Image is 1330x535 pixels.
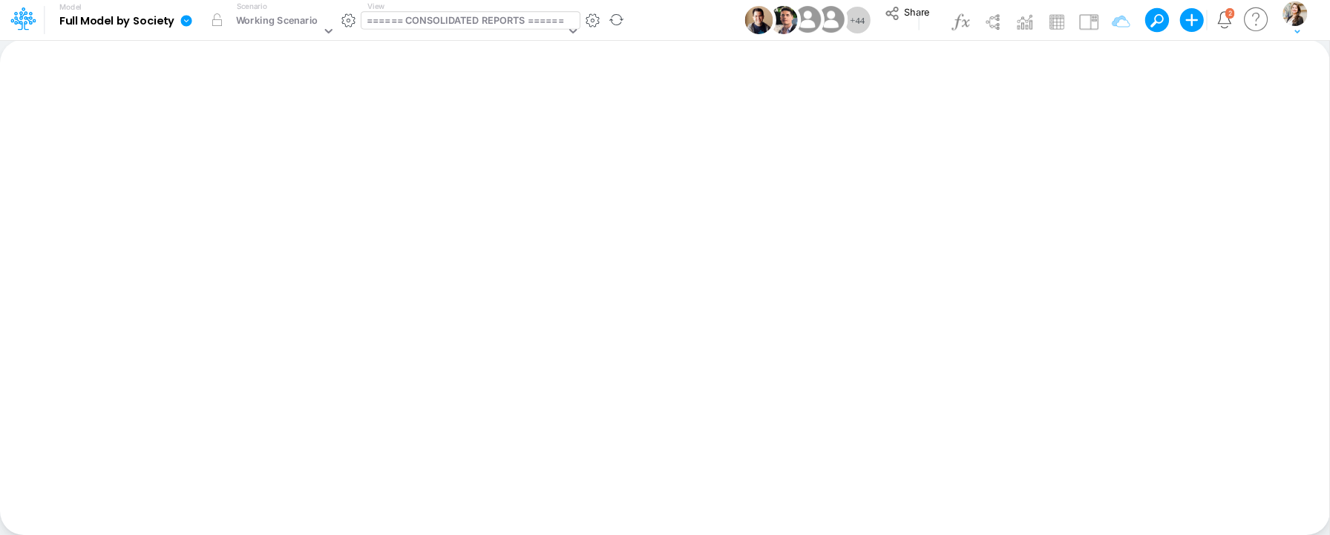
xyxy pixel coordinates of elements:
img: User Image Icon [770,6,798,34]
div: ====== CONSOLIDATED REPORTS ====== [367,13,564,30]
label: View [367,1,384,12]
img: User Image Icon [791,3,825,36]
a: Notifications [1216,11,1233,28]
span: Share [904,6,929,17]
div: Working Scenario [236,13,318,30]
img: User Image Icon [745,6,773,34]
span: + 44 [850,16,865,25]
div: 2 unread items [1228,10,1232,16]
button: Share [877,1,937,39]
b: Full Model by Society [59,15,174,28]
img: User Image Icon [814,3,848,36]
label: Scenario [237,1,267,12]
label: Model [59,3,82,12]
